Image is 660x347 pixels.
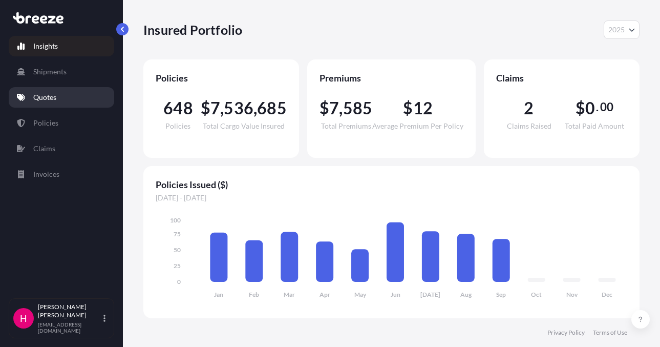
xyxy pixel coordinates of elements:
[177,278,181,285] tspan: 0
[9,87,114,108] a: Quotes
[9,113,114,133] a: Policies
[220,100,224,116] span: ,
[329,100,339,116] span: 7
[257,100,287,116] span: 685
[321,123,371,130] span: Total Premiums
[531,291,542,298] tspan: Oct
[9,138,114,159] a: Claims
[372,123,463,130] span: Average Premium Per Policy
[174,246,181,254] tspan: 50
[163,100,193,116] span: 648
[33,92,56,103] p: Quotes
[600,103,613,111] span: 00
[224,100,253,116] span: 536
[165,123,190,130] span: Policies
[33,144,55,154] p: Claims
[38,321,101,334] p: [EMAIL_ADDRESS][DOMAIN_NAME]
[339,100,343,116] span: ,
[507,123,551,130] span: Claims Raised
[604,21,640,39] button: Year Selector
[9,164,114,185] a: Invoices
[596,103,599,111] span: .
[391,291,400,298] tspan: Jun
[602,291,612,298] tspan: Dec
[566,291,578,298] tspan: Nov
[524,100,534,116] span: 2
[343,100,373,116] span: 585
[174,230,181,238] tspan: 75
[496,72,627,84] span: Claims
[460,291,472,298] tspan: Aug
[320,72,463,84] span: Premiums
[284,291,295,298] tspan: Mar
[170,216,181,224] tspan: 100
[576,100,585,116] span: $
[320,291,330,298] tspan: Apr
[496,291,506,298] tspan: Sep
[593,329,627,337] a: Terms of Use
[20,313,27,323] span: H
[320,100,329,116] span: $
[203,123,285,130] span: Total Cargo Value Insured
[253,100,257,116] span: ,
[33,41,58,51] p: Insights
[354,291,367,298] tspan: May
[249,291,259,298] tspan: Feb
[174,262,181,270] tspan: 25
[214,291,223,298] tspan: Jan
[33,169,59,179] p: Invoices
[210,100,220,116] span: 7
[413,100,433,116] span: 12
[420,291,440,298] tspan: [DATE]
[33,118,58,128] p: Policies
[403,100,413,116] span: $
[143,22,242,38] p: Insured Portfolio
[608,25,625,35] span: 2025
[156,193,627,203] span: [DATE] - [DATE]
[585,100,595,116] span: 0
[156,72,287,84] span: Policies
[156,178,627,191] span: Policies Issued ($)
[9,36,114,56] a: Insights
[33,67,67,77] p: Shipments
[201,100,210,116] span: $
[9,62,114,82] a: Shipments
[38,303,101,319] p: [PERSON_NAME] [PERSON_NAME]
[565,123,624,130] span: Total Paid Amount
[547,329,585,337] a: Privacy Policy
